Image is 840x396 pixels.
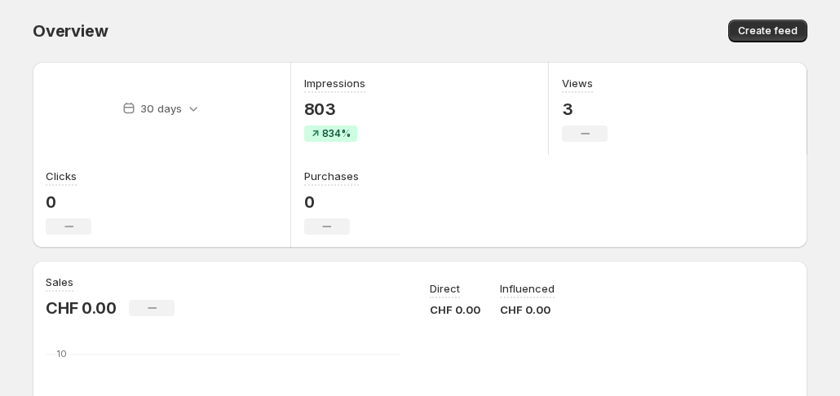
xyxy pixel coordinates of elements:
p: Direct [430,280,460,297]
p: CHF 0.00 [430,301,480,318]
h3: Clicks [46,168,77,184]
p: 0 [304,192,359,212]
p: 803 [304,99,365,119]
p: 0 [46,192,91,212]
p: CHF 0.00 [500,301,555,318]
p: 30 days [140,100,182,117]
span: Overview [33,21,108,41]
button: Create feed [728,20,807,42]
h3: Sales [46,274,73,290]
span: Create feed [738,24,798,37]
text: 10 [57,348,67,359]
h3: Purchases [304,168,359,184]
h3: Views [562,75,593,91]
h3: Impressions [304,75,365,91]
p: 3 [562,99,608,119]
p: Influenced [500,280,555,297]
span: 834% [322,127,351,140]
p: CHF 0.00 [46,298,116,318]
